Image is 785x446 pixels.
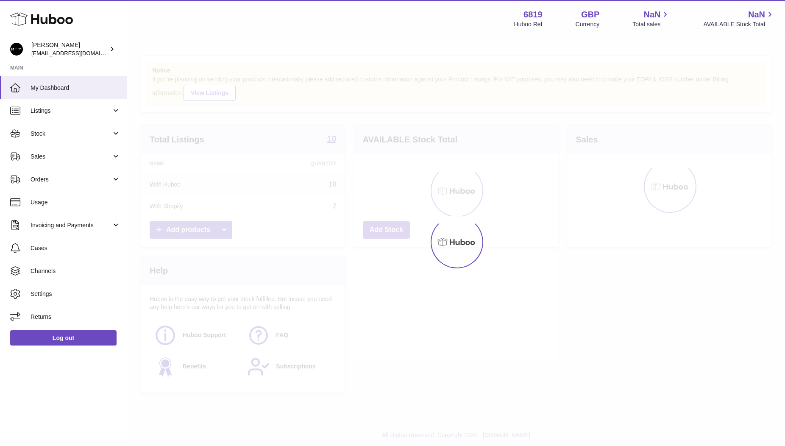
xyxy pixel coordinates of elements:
[31,244,120,252] span: Cases
[10,43,23,56] img: amar@mthk.com
[31,198,120,206] span: Usage
[514,20,543,28] div: Huboo Ref
[748,9,765,20] span: NaN
[31,41,108,57] div: [PERSON_NAME]
[31,153,111,161] span: Sales
[31,176,111,184] span: Orders
[31,107,111,115] span: Listings
[581,9,599,20] strong: GBP
[31,267,120,275] span: Channels
[703,9,775,28] a: NaN AVAILABLE Stock Total
[31,84,120,92] span: My Dashboard
[31,130,111,138] span: Stock
[10,330,117,346] a: Log out
[31,50,125,56] span: [EMAIL_ADDRESS][DOMAIN_NAME]
[632,9,670,28] a: NaN Total sales
[31,221,111,229] span: Invoicing and Payments
[703,20,775,28] span: AVAILABLE Stock Total
[31,313,120,321] span: Returns
[523,9,543,20] strong: 6819
[576,20,600,28] div: Currency
[643,9,660,20] span: NaN
[632,20,670,28] span: Total sales
[31,290,120,298] span: Settings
